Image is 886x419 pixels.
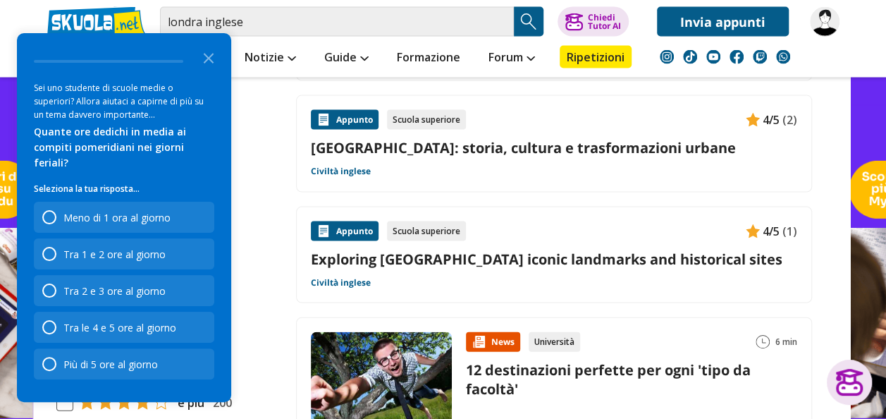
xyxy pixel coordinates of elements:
[311,110,379,130] div: Appunto
[746,113,760,127] img: Appunti contenuto
[34,182,214,196] p: Seleziona la tua risposta...
[34,275,214,306] div: Tra 2 e 3 ore al giorno
[558,7,629,37] button: ChiediTutor AI
[387,110,466,130] div: Scuola superiore
[730,50,744,64] img: facebook
[514,7,543,37] button: Search Button
[763,111,780,129] span: 4/5
[529,332,580,352] div: Università
[746,224,760,238] img: Appunti contenuto
[34,312,214,343] div: Tra le 4 e 5 ore al giorno
[63,248,166,261] div: Tra 1 e 2 ore al giorno
[387,221,466,241] div: Scuola superiore
[518,11,539,32] img: Cerca appunti, riassunti o versioni
[241,46,300,71] a: Notizie
[311,250,797,269] a: Exploring [GEOGRAPHIC_DATA] iconic landmarks and historical sites
[782,111,797,129] span: (2)
[775,332,797,352] span: 6 min
[34,348,214,379] div: Più di 5 ore al giorno
[466,332,520,352] div: News
[660,50,674,64] img: instagram
[763,222,780,241] span: 4/5
[485,46,539,71] a: Forum
[472,335,486,349] img: News contenuto
[657,7,789,37] a: Invia appunti
[34,81,214,121] div: Sei uno studente di scuole medie o superiori? Allora aiutaci a capirne di più su un tema davvero ...
[560,46,632,68] a: Ripetizioni
[311,221,379,241] div: Appunto
[753,50,767,64] img: twitch
[63,358,158,371] div: Più di 5 ore al giorno
[683,50,697,64] img: tiktok
[172,394,204,412] span: e più
[466,360,751,399] a: 12 destinazioni perfette per ogni 'tipo da facoltà'
[776,50,790,64] img: WhatsApp
[316,113,331,127] img: Appunti contenuto
[207,394,232,412] span: 200
[34,238,214,269] div: Tra 1 e 2 ore al giorno
[311,138,797,157] a: [GEOGRAPHIC_DATA]: storia, cultura e trasformazioni urbane
[316,224,331,238] img: Appunti contenuto
[782,222,797,241] span: (1)
[311,277,371,289] a: Civiltà inglese
[706,50,720,64] img: youtube
[587,13,620,30] div: Chiedi Tutor AI
[311,166,371,177] a: Civiltà inglese
[17,33,231,402] div: Survey
[63,321,176,334] div: Tra le 4 e 5 ore al giorno
[393,46,464,71] a: Formazione
[34,124,214,171] div: Quante ore dedichi in media ai compiti pomeridiani nei giorni feriali?
[63,284,166,298] div: Tra 2 e 3 ore al giorno
[756,335,770,349] img: Tempo lettura
[34,202,214,233] div: Meno di 1 ora al giorno
[321,46,372,71] a: Guide
[63,211,171,224] div: Meno di 1 ora al giorno
[810,7,839,37] img: Tommaso.Turco
[195,43,223,71] button: Close the survey
[160,7,514,37] input: Cerca appunti, riassunti o versioni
